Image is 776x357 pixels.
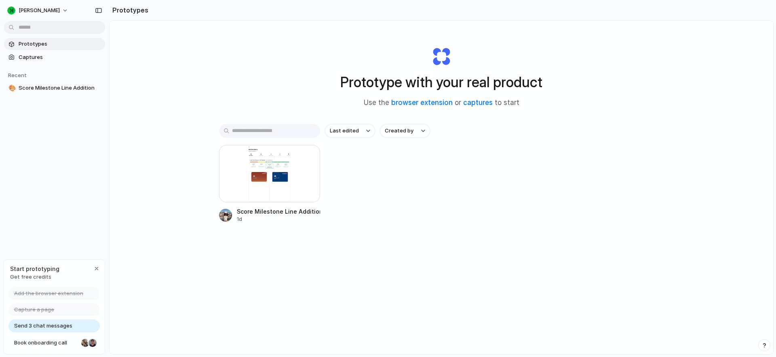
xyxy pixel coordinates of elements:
a: Score Milestone Line AdditionScore Milestone Line Addition1d [219,145,320,223]
button: 🎨 [7,84,15,92]
div: Score Milestone Line Addition [237,207,320,216]
span: Score Milestone Line Addition [19,84,102,92]
div: Christian Iacullo [88,338,97,348]
button: Last edited [325,124,375,138]
span: Start prototyping [10,265,59,273]
a: Prototypes [4,38,105,50]
span: Prototypes [19,40,102,48]
button: Created by [380,124,430,138]
span: Book onboarding call [14,339,78,347]
span: Get free credits [10,273,59,281]
a: browser extension [391,99,453,107]
span: Created by [385,127,413,135]
span: Send 3 chat messages [14,322,72,330]
h1: Prototype with your real product [340,71,542,93]
span: Use the or to start [364,98,519,108]
div: 1d [237,216,320,223]
a: captures [463,99,493,107]
span: Add the browser extension [14,290,83,298]
div: 🎨 [8,84,14,93]
span: Capture a page [14,306,54,314]
a: Captures [4,51,105,63]
a: Book onboarding call [8,336,100,349]
span: Captures [19,53,102,61]
button: [PERSON_NAME] [4,4,72,17]
span: Recent [8,72,27,78]
div: Nicole Kubica [80,338,90,348]
h2: Prototypes [109,5,148,15]
span: Last edited [330,127,359,135]
a: 🎨Score Milestone Line Addition [4,82,105,94]
span: [PERSON_NAME] [19,6,60,15]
